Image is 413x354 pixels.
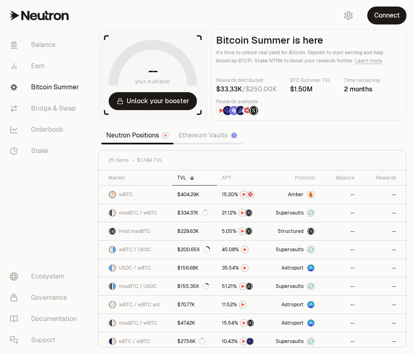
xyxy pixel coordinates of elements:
div: $27.56K [177,338,205,345]
img: wBTC Logo [113,320,116,326]
img: Neutron Logo [163,133,168,138]
a: NTRN [217,259,268,277]
a: $156.68K [172,259,217,277]
img: Solv Points [230,106,239,115]
a: Orderbook [3,119,88,140]
a: -- [320,222,359,240]
a: $27.56K [172,332,217,350]
a: -- [359,222,406,240]
img: NTRN [239,210,246,216]
a: Bitcoin Summer [3,77,88,98]
span: wBTC / USDC [119,246,151,253]
div: $155.35K [177,283,209,290]
img: Supervaults [308,283,314,290]
a: NTRNStructured Points [217,277,268,295]
a: NTRNEtherFi Points [217,332,268,350]
img: wBTC Logo [113,210,116,216]
button: NTRNStructured Points [222,209,263,217]
a: wBTC LogowBTC.axl LogowBTC / wBTC.axl [98,296,172,314]
a: NTRNMars Fragments [217,186,268,204]
a: maxBTC LogoHold maxBTC [98,222,172,240]
a: AmberAmber [268,186,320,204]
a: Earn [3,55,88,77]
span: Astroport [281,320,304,326]
a: maxBTC LogowBTC LogomaxBTC / wBTC [98,204,172,222]
button: NTRN [222,246,263,254]
img: wBTC Logo [109,191,116,198]
a: -- [359,259,406,277]
div: APY [222,175,263,181]
a: USDC LogowBTC LogoUSDC / wBTC [98,259,172,277]
h1: -- [148,64,158,77]
a: -- [359,241,406,259]
button: Unlock your booster [109,92,197,110]
img: Supervaults [308,246,314,253]
p: Rewards available [216,97,259,106]
a: $155.35K [172,277,217,295]
span: Supervaults [276,210,304,216]
img: Supervaults [308,338,314,345]
a: -- [320,241,359,259]
button: NTRNStructured Points [222,282,263,290]
span: Astroport [281,301,304,308]
img: wBTC Logo [109,246,112,253]
span: Astroport [281,265,304,271]
img: Amber [308,191,314,198]
button: NTRNStructured Points [222,227,263,235]
span: Hold maxBTC [119,228,150,235]
a: maxBTC LogoUSDC LogomaxBTC / USDC [98,277,172,295]
div: Rewards [364,175,396,181]
img: maxBTC Logo [109,283,112,290]
a: wBTC LogowBTC [98,186,172,204]
img: Structured Points [247,320,254,326]
div: $156.68K [177,265,199,271]
div: Protocol [273,175,315,181]
a: Support [3,330,88,351]
a: NTRNStructured Points [217,222,268,240]
a: -- [320,296,359,314]
a: $229.63K [172,222,217,240]
a: -- [359,314,406,332]
a: -- [359,296,406,314]
a: -- [359,204,406,222]
button: NTRN [222,301,263,309]
span: maxBTC / wBTC [119,320,157,326]
img: NTRN [241,320,247,326]
img: USDC Logo [113,246,116,253]
a: NTRN [217,241,268,259]
a: $404.29K [172,186,217,204]
a: -- [359,186,406,204]
div: $229.63K [177,228,199,235]
a: $70.77K [172,296,217,314]
a: Learn more [355,58,382,64]
a: Astroport [268,314,320,332]
img: NTRN [239,283,246,290]
div: Balance [325,175,355,181]
img: Bedrock Diamonds [236,106,245,115]
a: eBTC LogowBTC LogoeBTC / wBTC [98,332,172,350]
img: wBTC.axl Logo [113,301,116,308]
a: -- [320,332,359,350]
span: 25 items [108,157,129,164]
a: Documentation [3,308,88,330]
div: 2 months [344,84,380,94]
img: wBTC Logo [109,301,112,308]
a: -- [320,259,359,277]
button: NTRNStructured Points [222,319,263,327]
a: Ethereum Vaults [174,127,242,144]
img: Structured Points [246,210,252,216]
img: wBTC Logo [113,338,116,345]
span: Amber [288,191,304,198]
div: $334.37K [177,210,208,216]
img: wBTC Logo [113,265,116,271]
a: $200.65K [172,241,217,259]
p: Time remaining [344,76,380,84]
button: Connect [367,7,406,24]
a: Neutron Positions [101,127,174,144]
div: $200.65K [177,246,210,253]
span: wBTC [119,191,133,198]
a: Balance [3,34,88,55]
button: NTRNEtherFi Points [222,337,263,345]
div: / [216,84,277,94]
a: -- [359,332,406,350]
